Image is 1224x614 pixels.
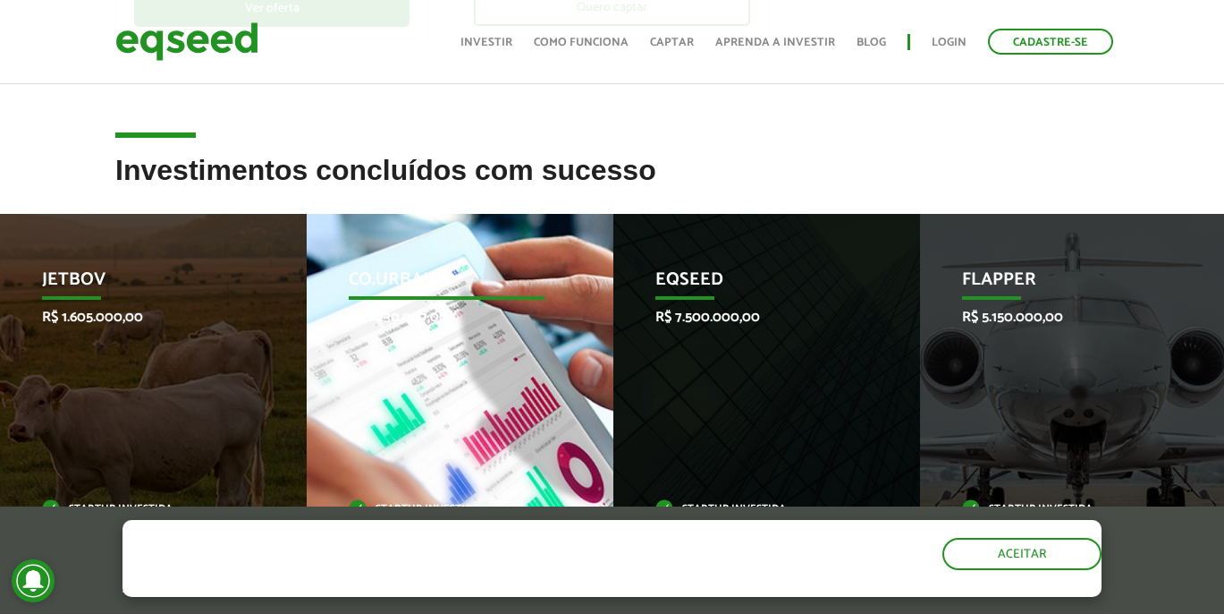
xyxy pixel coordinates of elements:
p: Flapper [962,269,1158,300]
a: Blog [857,37,886,48]
p: Startup investida [655,505,851,515]
h5: O site da EqSeed utiliza cookies para melhorar sua navegação. [122,520,710,576]
p: R$ 7.500.000,00 [655,309,851,326]
p: Ao clicar em "aceitar", você aceita nossa . [122,580,710,597]
p: Startup investida [962,505,1158,515]
p: R$ 5.150.000,00 [962,309,1158,326]
p: JetBov [42,269,238,300]
p: R$ 1.230.007,00 [349,309,544,326]
p: Co.Urban [349,269,544,300]
a: Captar [650,37,694,48]
p: Startup investida [349,505,544,515]
a: Investir [460,37,512,48]
h2: Investimentos concluídos com sucesso [115,155,1109,213]
a: Login [932,37,967,48]
button: Aceitar [942,538,1102,570]
a: política de privacidade e de cookies [359,582,565,597]
a: Como funciona [534,37,629,48]
p: R$ 1.605.000,00 [42,309,238,326]
a: Cadastre-se [988,29,1113,55]
a: Aprenda a investir [715,37,835,48]
img: EqSeed [115,18,258,65]
p: EqSeed [655,269,851,300]
p: Startup investida [42,505,238,515]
